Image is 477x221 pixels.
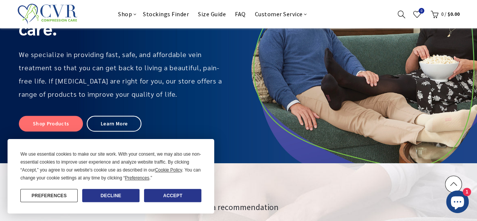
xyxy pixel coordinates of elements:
[447,11,459,17] span: $0.00
[19,48,231,100] h6: We specialize in providing fast, safe, and affordable vein treatment so that you can get back to ...
[411,9,422,20] a: Wishlist0
[19,116,83,131] a: Shop Products
[428,9,459,20] a: 0 / $0.00
[20,150,201,182] div: We use essential cookies to make our site work. With your consent, we may also use non-essential ...
[8,139,214,213] div: Cookie Consent Prompt
[144,189,201,202] button: Accept
[155,167,182,173] span: Cookie Policy
[444,11,446,17] span: /
[243,4,253,9] span: FAQ
[20,189,78,202] button: Preferences
[419,8,424,14] span: 0
[441,11,443,17] span: 0
[125,175,149,181] span: Preferences
[82,189,140,202] button: Decline
[445,176,462,193] a: Scroll To Top
[211,4,233,9] span: Size Guide
[130,201,347,213] p: Get a recommendation
[444,190,471,215] inbox-online-store-chat: Shopify online store chat
[87,116,141,131] a: Learn More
